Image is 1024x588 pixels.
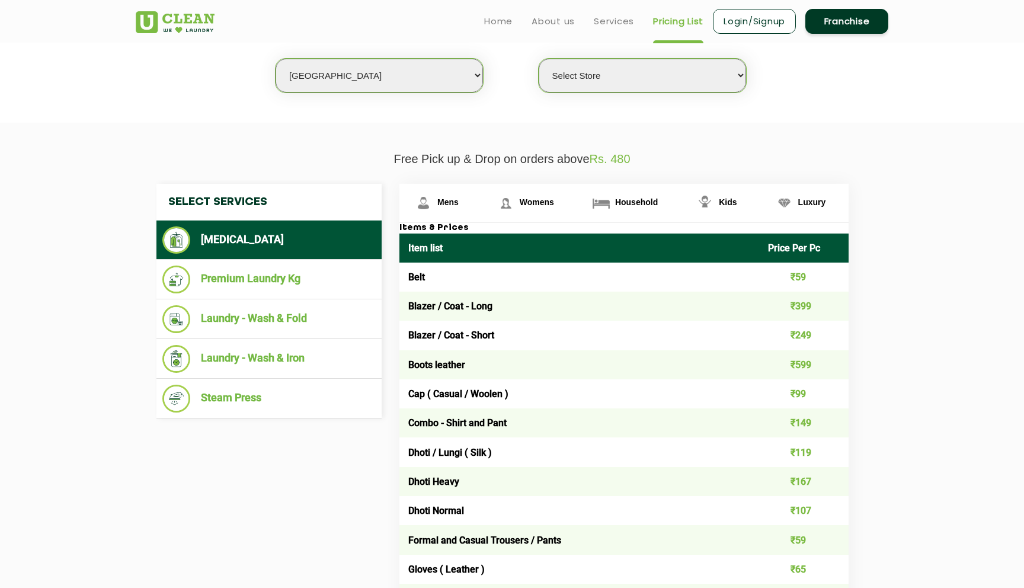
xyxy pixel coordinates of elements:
[759,437,849,466] td: ₹119
[399,555,759,584] td: Gloves ( Leather )
[759,234,849,263] th: Price Per Pc
[759,467,849,496] td: ₹167
[594,14,634,28] a: Services
[798,197,826,207] span: Luxury
[759,555,849,584] td: ₹65
[615,197,658,207] span: Household
[719,197,737,207] span: Kids
[162,266,376,293] li: Premium Laundry Kg
[437,197,459,207] span: Mens
[162,226,190,254] img: Dry Cleaning
[495,193,516,213] img: Womens
[162,305,190,333] img: Laundry - Wash & Fold
[162,305,376,333] li: Laundry - Wash & Fold
[590,152,631,165] span: Rs. 480
[399,321,759,350] td: Blazer / Coat - Short
[162,345,376,373] li: Laundry - Wash & Iron
[399,263,759,292] td: Belt
[713,9,796,34] a: Login/Signup
[759,525,849,554] td: ₹59
[759,350,849,379] td: ₹599
[695,193,715,213] img: Kids
[520,197,554,207] span: Womens
[413,193,434,213] img: Mens
[136,152,888,166] p: Free Pick up & Drop on orders above
[399,467,759,496] td: Dhoti Heavy
[399,379,759,408] td: Cap ( Casual / Woolen )
[136,11,215,33] img: UClean Laundry and Dry Cleaning
[759,292,849,321] td: ₹399
[532,14,575,28] a: About us
[162,385,190,413] img: Steam Press
[653,14,703,28] a: Pricing List
[162,345,190,373] img: Laundry - Wash & Iron
[399,234,759,263] th: Item list
[162,226,376,254] li: [MEDICAL_DATA]
[156,184,382,220] h4: Select Services
[484,14,513,28] a: Home
[774,193,795,213] img: Luxury
[399,292,759,321] td: Blazer / Coat - Long
[399,525,759,554] td: Formal and Casual Trousers / Pants
[759,321,849,350] td: ₹249
[805,9,888,34] a: Franchise
[399,437,759,466] td: Dhoti / Lungi ( Silk )
[399,408,759,437] td: Combo - Shirt and Pant
[399,223,849,234] h3: Items & Prices
[759,496,849,525] td: ₹107
[759,408,849,437] td: ₹149
[399,350,759,379] td: Boots leather
[759,379,849,408] td: ₹99
[759,263,849,292] td: ₹59
[162,385,376,413] li: Steam Press
[162,266,190,293] img: Premium Laundry Kg
[399,496,759,525] td: Dhoti Normal
[591,193,612,213] img: Household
